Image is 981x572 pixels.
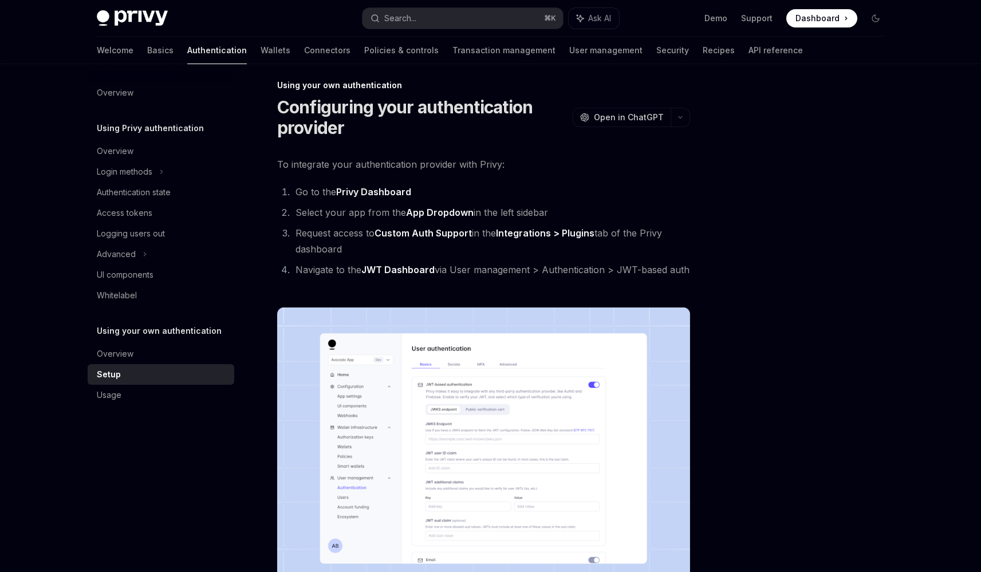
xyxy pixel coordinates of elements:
[97,165,152,179] div: Login methods
[292,225,690,257] li: Request access to in the tab of the Privy dashboard
[97,324,222,338] h5: Using your own authentication
[88,285,234,306] a: Whitelabel
[363,8,563,29] button: Search...⌘K
[97,206,152,220] div: Access tokens
[703,37,735,64] a: Recipes
[88,141,234,161] a: Overview
[97,86,133,100] div: Overview
[97,10,168,26] img: dark logo
[277,97,568,138] h1: Configuring your authentication provider
[406,207,474,218] strong: App Dropdown
[292,184,690,200] li: Go to the
[336,186,411,198] a: Privy Dashboard
[452,37,555,64] a: Transaction management
[97,388,121,402] div: Usage
[569,8,619,29] button: Ask AI
[786,9,857,27] a: Dashboard
[88,82,234,103] a: Overview
[187,37,247,64] a: Authentication
[544,14,556,23] span: ⌘ K
[97,368,121,381] div: Setup
[569,37,643,64] a: User management
[97,268,153,282] div: UI components
[866,9,885,27] button: Toggle dark mode
[656,37,689,64] a: Security
[704,13,727,24] a: Demo
[88,344,234,364] a: Overview
[97,37,133,64] a: Welcome
[588,13,611,24] span: Ask AI
[748,37,803,64] a: API reference
[304,37,350,64] a: Connectors
[97,186,171,199] div: Authentication state
[361,264,435,276] a: JWT Dashboard
[292,262,690,278] li: Navigate to the via User management > Authentication > JWT-based auth
[97,289,137,302] div: Whitelabel
[375,227,472,239] strong: Custom Auth Support
[741,13,773,24] a: Support
[97,227,165,240] div: Logging users out
[384,11,416,25] div: Search...
[97,121,204,135] h5: Using Privy authentication
[88,265,234,285] a: UI components
[97,144,133,158] div: Overview
[88,364,234,385] a: Setup
[261,37,290,64] a: Wallets
[88,385,234,405] a: Usage
[573,108,671,127] button: Open in ChatGPT
[277,156,690,172] span: To integrate your authentication provider with Privy:
[795,13,840,24] span: Dashboard
[594,112,664,123] span: Open in ChatGPT
[147,37,174,64] a: Basics
[292,204,690,220] li: Select your app from the in the left sidebar
[97,247,136,261] div: Advanced
[277,80,690,91] div: Using your own authentication
[88,223,234,244] a: Logging users out
[496,227,594,239] a: Integrations > Plugins
[88,182,234,203] a: Authentication state
[364,37,439,64] a: Policies & controls
[88,203,234,223] a: Access tokens
[97,347,133,361] div: Overview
